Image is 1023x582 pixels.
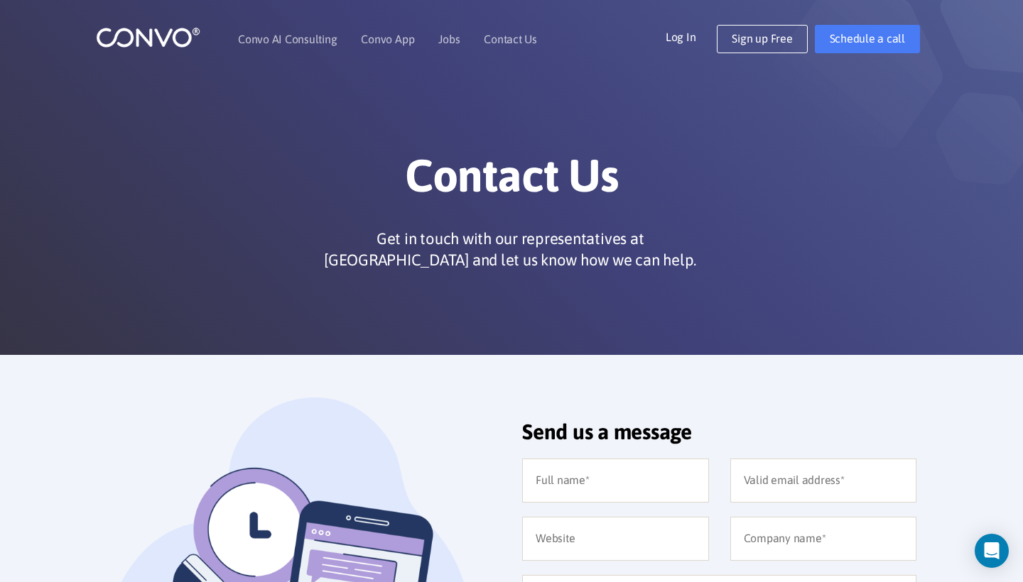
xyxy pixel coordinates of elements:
input: Valid email address* [730,459,917,503]
a: Convo AI Consulting [238,33,337,45]
a: Sign up Free [717,25,807,53]
div: Open Intercom Messenger [975,534,1009,568]
a: Contact Us [484,33,537,45]
input: Company name* [730,517,917,561]
a: Schedule a call [815,25,920,53]
a: Jobs [438,33,460,45]
a: Log In [666,25,718,48]
a: Convo App [361,33,414,45]
h2: Send us a message [522,419,916,455]
h1: Contact Us [117,148,906,214]
p: Get in touch with our representatives at [GEOGRAPHIC_DATA] and let us know how we can help. [318,228,702,270]
input: Full name* [522,459,709,503]
img: logo_1.png [96,26,200,48]
input: Website [522,517,709,561]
